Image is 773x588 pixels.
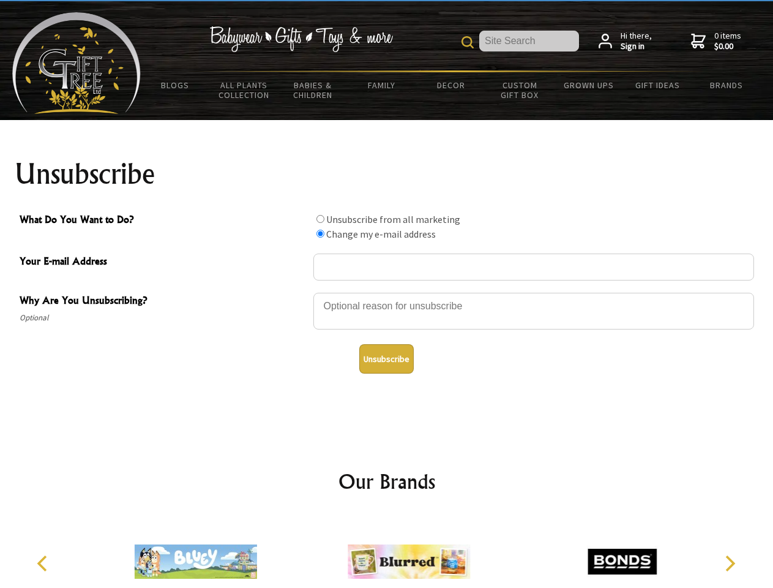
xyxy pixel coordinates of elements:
[416,72,485,98] a: Decor
[20,293,307,311] span: Why Are You Unsubscribing?
[599,31,652,52] a: Hi there,Sign in
[20,311,307,325] span: Optional
[479,31,579,51] input: Site Search
[20,212,307,230] span: What Do You Want to Do?
[316,215,324,223] input: What Do You Want to Do?
[313,254,754,281] input: Your E-mail Address
[692,72,761,98] a: Brands
[691,31,741,52] a: 0 items$0.00
[313,293,754,330] textarea: Why Are You Unsubscribing?
[485,72,555,108] a: Custom Gift Box
[278,72,348,108] a: Babies & Children
[24,467,749,496] h2: Our Brands
[716,550,743,577] button: Next
[31,550,58,577] button: Previous
[15,159,759,189] h1: Unsubscribe
[326,228,436,240] label: Change my e-mail address
[621,41,652,52] strong: Sign in
[714,41,741,52] strong: $0.00
[623,72,692,98] a: Gift Ideas
[621,31,652,52] span: Hi there,
[554,72,623,98] a: Grown Ups
[461,36,474,48] img: product search
[714,30,741,52] span: 0 items
[141,72,210,98] a: BLOGS
[326,213,460,225] label: Unsubscribe from all marketing
[359,344,414,374] button: Unsubscribe
[316,230,324,238] input: What Do You Want to Do?
[20,254,307,271] span: Your E-mail Address
[209,26,393,52] img: Babywear - Gifts - Toys & more
[12,12,141,114] img: Babyware - Gifts - Toys and more...
[210,72,279,108] a: All Plants Collection
[348,72,417,98] a: Family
